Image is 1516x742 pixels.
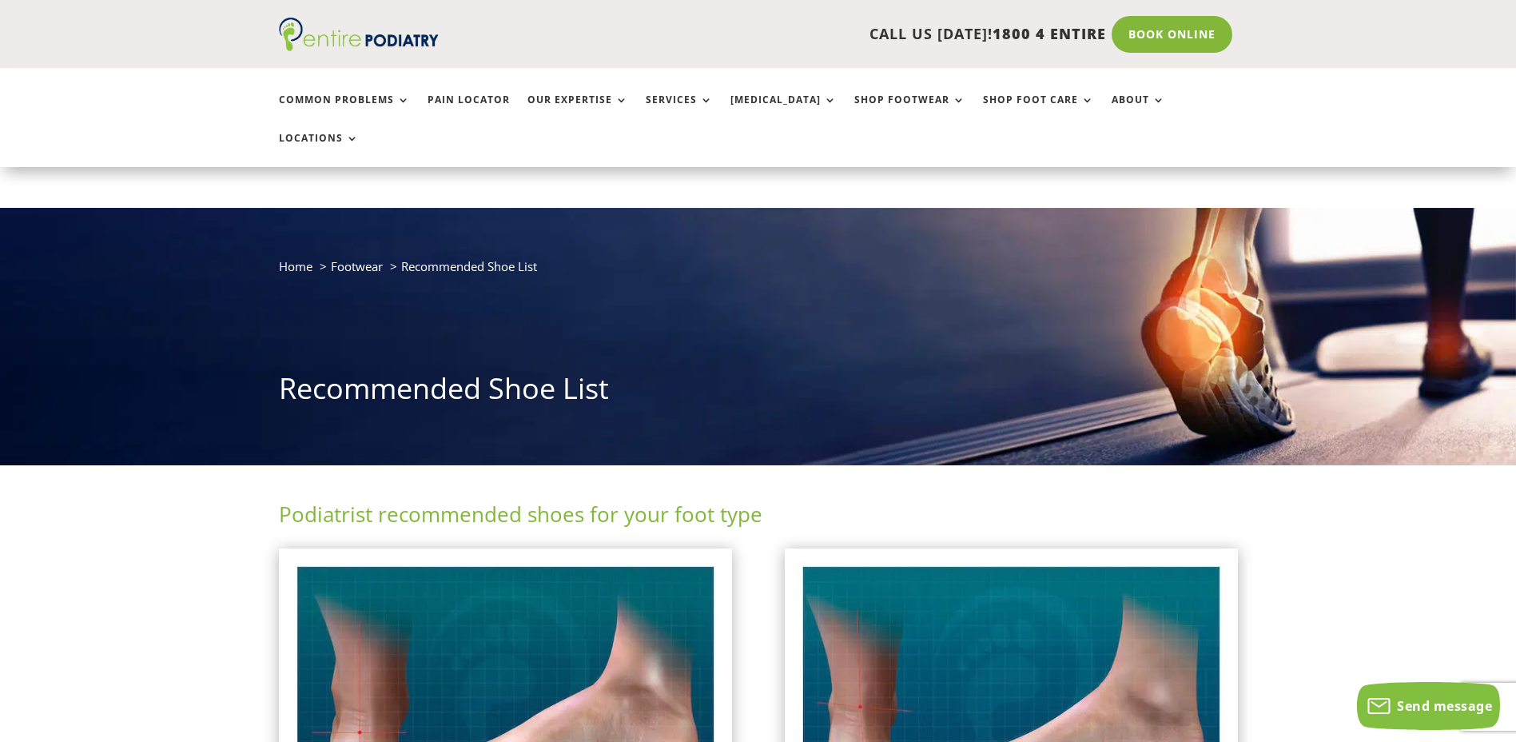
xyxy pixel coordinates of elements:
[1397,697,1492,715] span: Send message
[279,38,439,54] a: Entire Podiatry
[730,94,837,129] a: [MEDICAL_DATA]
[279,256,1238,289] nav: breadcrumb
[401,258,537,274] span: Recommended Shoe List
[854,94,965,129] a: Shop Footwear
[428,94,510,129] a: Pain Locator
[527,94,628,129] a: Our Expertise
[279,94,410,129] a: Common Problems
[1357,682,1500,730] button: Send message
[983,94,1094,129] a: Shop Foot Care
[331,258,383,274] a: Footwear
[993,24,1106,43] span: 1800 4 ENTIRE
[646,94,713,129] a: Services
[279,133,359,167] a: Locations
[1112,94,1165,129] a: About
[279,18,439,51] img: logo (1)
[1112,16,1232,53] a: Book Online
[279,258,312,274] a: Home
[500,24,1106,45] p: CALL US [DATE]!
[279,369,1238,417] h1: Recommended Shoe List
[279,500,1238,537] h2: Podiatrist recommended shoes for your foot type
